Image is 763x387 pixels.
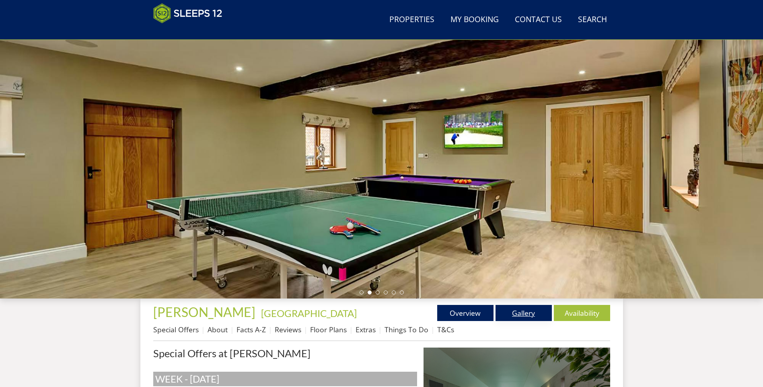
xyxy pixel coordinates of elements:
[275,325,301,334] a: Reviews
[153,325,199,334] a: Special Offers
[554,305,610,321] a: Availability
[258,307,357,319] span: -
[153,304,255,320] span: [PERSON_NAME]
[153,304,258,320] a: [PERSON_NAME]
[153,348,417,359] h2: Special Offers at [PERSON_NAME]
[437,325,454,334] a: T&Cs
[512,11,565,29] a: Contact Us
[153,372,417,386] h2: WEEK - [DATE]
[437,305,494,321] a: Overview
[261,307,357,319] a: [GEOGRAPHIC_DATA]
[575,11,610,29] a: Search
[237,325,266,334] a: Facts A-Z
[356,325,376,334] a: Extras
[153,3,222,23] img: Sleeps 12
[310,325,347,334] a: Floor Plans
[149,28,234,35] iframe: Customer reviews powered by Trustpilot
[208,325,228,334] a: About
[385,325,428,334] a: Things To Do
[386,11,438,29] a: Properties
[447,11,502,29] a: My Booking
[496,305,552,321] a: Gallery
